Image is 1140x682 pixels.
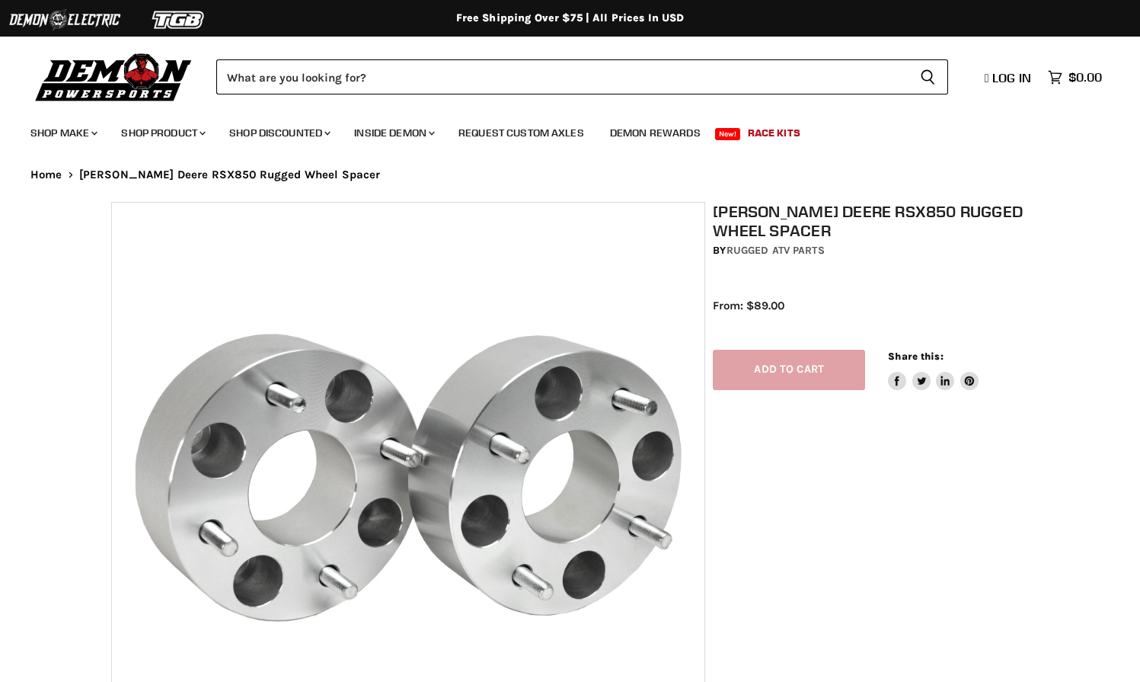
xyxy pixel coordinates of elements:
span: [PERSON_NAME] Deere RSX850 Rugged Wheel Spacer [79,168,381,181]
span: $0.00 [1068,70,1102,85]
div: by [713,242,1036,259]
a: Request Custom Axles [447,117,596,149]
a: Log in [978,71,1040,85]
span: Log in [992,70,1031,85]
aside: Share this: [888,350,979,390]
img: Demon Electric Logo 2 [8,5,122,34]
button: Search [908,59,948,94]
a: Rugged ATV Parts [726,244,825,257]
a: Home [30,168,62,181]
a: Demon Rewards [599,117,712,149]
form: Product [216,59,948,94]
ul: Main menu [19,111,1098,149]
img: Demon Powersports [30,50,197,104]
h1: [PERSON_NAME] Deere RSX850 Rugged Wheel Spacer [713,202,1036,240]
img: TGB Logo 2 [122,5,236,34]
a: Inside Demon [343,117,444,149]
a: Shop Make [19,117,107,149]
a: Race Kits [736,117,812,149]
span: Share this: [888,351,943,362]
span: From: $89.00 [713,299,784,312]
a: Shop Discounted [218,117,340,149]
a: $0.00 [1040,66,1110,88]
a: Shop Product [110,117,215,149]
input: Search [216,59,908,94]
span: New! [715,128,741,140]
